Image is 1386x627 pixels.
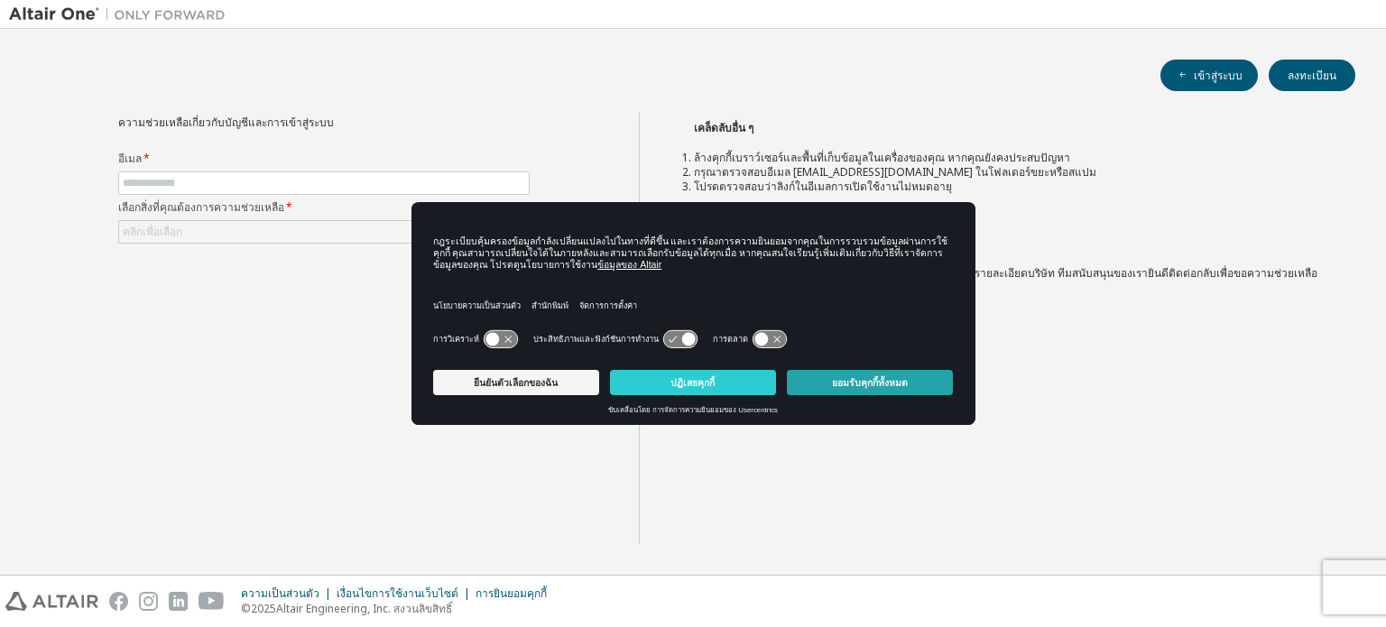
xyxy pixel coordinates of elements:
[139,592,158,611] img: instagram.svg
[694,164,1096,180] font: กรุณาตรวจสอบอีเมล [EMAIL_ADDRESS][DOMAIN_NAME] ในโฟลเดอร์ขยะหรือสแปม
[476,586,547,601] font: การยินยอมคุกกี้
[1269,60,1355,91] button: ลงทะเบียน
[123,224,182,239] font: คลิกเพื่อเลือก
[5,592,98,611] img: altair_logo.svg
[276,601,452,616] font: Altair Engineering, Inc. สงวนลิขสิทธิ์
[1194,68,1243,83] font: เข้าสู่ระบบ
[199,592,225,611] img: youtube.svg
[109,592,128,611] img: facebook.svg
[241,601,251,616] font: ©
[337,586,458,601] font: เงื่อนไขการใช้งานเว็บไซต์
[694,265,1317,295] font: พร้อมคำอธิบายปัญหาโดยย่อ อีเมลที่ลงทะเบียน และรายละเอียดบริษัท ทีมสนับสนุนของเรายินดีติดต่อกลับเพ...
[694,120,753,135] font: เคล็ดลับอื่น ๆ
[241,586,319,601] font: ความเป็นส่วนตัว
[119,221,529,243] div: คลิกเพื่อเลือก
[118,151,142,166] font: อีเมล
[694,150,1070,165] font: ล้างคุกกี้เบราว์เซอร์และพื้นที่เก็บข้อมูลในเครื่องของคุณ หากคุณยังคงประสบปัญหา
[118,115,334,130] font: ความช่วยเหลือเกี่ยวกับบัญชีและการเข้าสู่ระบบ
[1160,60,1258,91] button: เข้าสู่ระบบ
[118,199,284,215] font: เลือกสิ่งที่คุณต้องการความช่วยเหลือ
[694,179,952,194] font: โปรดตรวจสอบว่าลิงก์ในอีเมลการเปิดใช้งานไม่หมดอายุ
[1288,68,1336,83] font: ลงทะเบียน
[251,601,276,616] font: 2025
[9,5,235,23] img: อัลแตร์วัน
[169,592,188,611] img: linkedin.svg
